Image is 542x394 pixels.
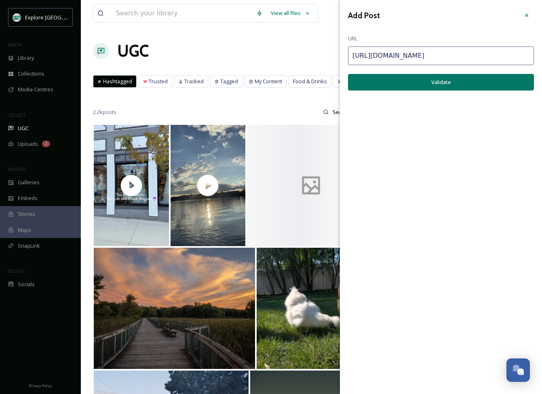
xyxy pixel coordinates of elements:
span: Food & Drinks [293,78,327,85]
div: 2 [42,141,50,147]
span: Explore [GEOGRAPHIC_DATA][PERSON_NAME] [25,13,136,21]
img: . . . . . . #sunset #boardwalk #park #swamp #kensingtonmetropark #naturewalk [94,248,255,369]
span: Embeds [18,194,38,202]
span: Trusted [149,78,168,85]
img: Let’s add pet sitting chickens to my résumé 🤣🐔 I cannot express how much fun I had this weekend. ... [257,248,390,369]
span: Socials [18,280,35,288]
span: Tracked [184,78,204,85]
span: Uploads [18,140,38,148]
img: thumbnail [94,125,169,246]
span: Maps [18,226,31,234]
span: Galleries [18,179,40,186]
button: Open Chat [506,358,530,382]
img: thumbnail [171,125,246,246]
h3: Add Post [348,10,380,21]
span: Wildlife [338,78,356,85]
img: 67e7af72-b6c8-455a-acf8-98e6fe1b68aa.avif [13,13,21,21]
span: URL [348,35,357,42]
span: Hashtagged [103,78,132,85]
a: Privacy Policy [29,380,52,390]
span: Stories [18,210,35,218]
span: MEDIA [8,42,22,48]
span: 2.2k posts [93,108,116,116]
span: COLLECT [8,112,25,118]
span: UGC [18,124,29,132]
a: View all files [267,5,314,21]
input: Search [329,104,355,120]
span: SnapLink [18,242,40,250]
span: Privacy Policy [29,383,52,388]
span: SOCIALS [8,268,24,274]
span: WIDGETS [8,166,27,172]
span: Collections [18,70,44,78]
span: Tagged [220,78,238,85]
span: My Content [255,78,282,85]
a: UGC [117,39,149,63]
input: https://www.instagram.com/p/Cp-0BNCLzu8/ [348,46,534,65]
input: Search your library [112,4,252,22]
span: Library [18,54,34,62]
span: Media Centres [18,86,53,93]
button: Validate [348,74,534,91]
